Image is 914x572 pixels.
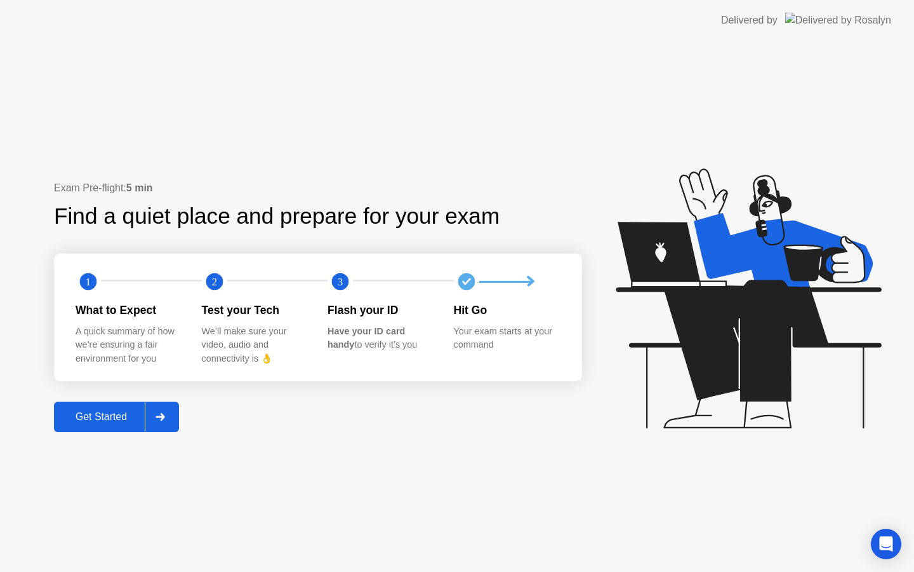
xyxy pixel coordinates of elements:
[202,302,308,318] div: Test your Tech
[328,326,405,350] b: Have your ID card handy
[454,302,560,318] div: Hit Go
[54,402,179,432] button: Get Started
[338,276,343,288] text: 3
[211,276,216,288] text: 2
[328,325,434,352] div: to verify it’s you
[328,302,434,318] div: Flash your ID
[721,13,778,28] div: Delivered by
[76,325,182,366] div: A quick summary of how we’re ensuring a fair environment for you
[54,200,501,233] div: Find a quiet place and prepare for your exam
[871,529,901,559] div: Open Intercom Messenger
[126,182,153,193] b: 5 min
[454,325,560,352] div: Your exam starts at your command
[54,180,582,196] div: Exam Pre-flight:
[86,276,91,288] text: 1
[76,302,182,318] div: What to Expect
[785,13,891,27] img: Delivered by Rosalyn
[58,411,145,423] div: Get Started
[202,325,308,366] div: We’ll make sure your video, audio and connectivity is 👌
